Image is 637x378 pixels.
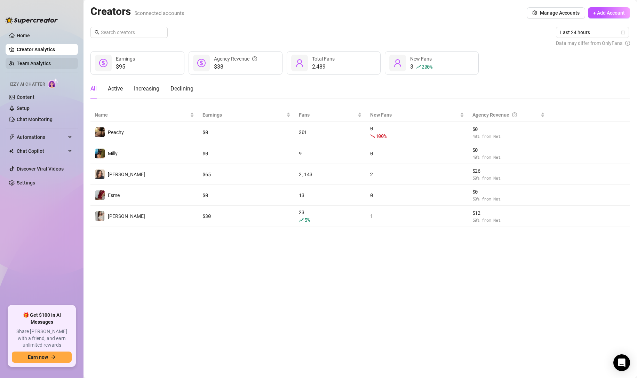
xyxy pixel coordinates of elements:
div: Open Intercom Messenger [613,354,630,371]
div: 0 [370,191,464,199]
span: Esme [108,192,120,198]
span: New Fans [370,111,459,119]
div: 2 [370,171,464,178]
a: Setup [17,105,30,111]
div: 1 [370,212,464,220]
div: All [90,85,97,93]
div: 2,489 [312,63,335,71]
a: Chat Monitoring [17,117,53,122]
span: Automations [17,132,66,143]
img: Esme [95,190,105,200]
span: $ 0 [472,146,545,154]
span: Peachy [108,129,124,135]
span: 200 % [422,63,432,70]
span: Fans [299,111,356,119]
a: Home [17,33,30,38]
a: Discover Viral Videos [17,166,64,172]
span: Chat Copilot [17,145,66,157]
h2: Creators [90,5,184,18]
img: logo-BBDzfeDw.svg [6,17,58,24]
span: 5 connected accounts [134,10,184,16]
span: search [95,30,99,35]
div: 2,143 [299,171,362,178]
span: rise [416,64,421,69]
span: Total Fans [312,56,335,62]
span: Izzy AI Chatter [10,81,45,88]
span: [PERSON_NAME] [108,213,145,219]
span: user [295,59,304,67]
div: 13 [299,191,362,199]
span: Milly [108,151,118,156]
span: Name [95,111,189,119]
img: Peachy [95,127,105,137]
span: $ 26 [472,167,545,175]
span: setting [532,10,537,15]
span: rise [299,218,304,222]
span: 50 % from Net [472,175,545,181]
span: + Add Account [593,10,625,16]
span: 5 % [304,216,310,223]
div: Increasing [134,85,159,93]
span: Share [PERSON_NAME] with a friend, and earn unlimited rewards [12,328,72,349]
span: fall [370,134,375,139]
span: thunderbolt [9,134,15,140]
span: user [393,59,402,67]
span: Earnings [116,56,135,62]
span: 100 % [376,133,387,139]
th: New Fans [366,108,468,122]
div: 9 [299,150,362,157]
span: Earnings [202,111,285,119]
div: Agency Revenue [472,111,540,119]
img: AI Chatter [48,78,58,88]
div: $ 65 [202,171,290,178]
span: 🎁 Get $100 in AI Messages [12,312,72,325]
div: $ 0 [202,150,290,157]
img: Nina [95,170,105,179]
span: $ 0 [472,188,545,196]
div: $95 [116,63,135,71]
div: $ 0 [202,128,290,136]
span: 40 % from Net [472,133,545,140]
span: Manage Accounts [540,10,580,16]
a: Content [17,94,34,100]
th: Name [90,108,198,122]
button: + Add Account [588,7,630,18]
div: 23 [299,208,362,224]
span: 50 % from Net [472,196,545,202]
th: Earnings [198,108,295,122]
div: 0 [370,150,464,157]
span: $ 0 [472,125,545,133]
div: 301 [299,128,362,136]
div: $ 30 [202,212,290,220]
a: Settings [17,180,35,186]
button: Manage Accounts [527,7,585,18]
span: $38 [214,63,257,71]
a: Creator Analytics [17,44,72,55]
img: Nina [95,211,105,221]
span: question-circle [512,111,517,119]
span: Last 24 hours [560,27,625,38]
div: Declining [170,85,193,93]
img: Milly [95,149,105,158]
span: [PERSON_NAME] [108,172,145,177]
div: 0 [370,125,464,140]
span: Earn now [28,354,48,360]
span: 40 % from Net [472,154,545,160]
div: $ 0 [202,191,290,199]
span: $ 12 [472,209,545,217]
a: Team Analytics [17,61,51,66]
span: info-circle [625,39,630,47]
span: Data may differ from OnlyFans [556,39,622,47]
span: dollar-circle [99,59,108,67]
div: Active [108,85,123,93]
div: 3 [410,63,432,71]
th: Fans [295,108,366,122]
span: arrow-right [51,355,56,360]
div: Agency Revenue [214,55,257,63]
span: New Fans [410,56,432,62]
button: Earn nowarrow-right [12,352,72,363]
span: question-circle [252,55,257,63]
span: dollar-circle [197,59,206,67]
img: Chat Copilot [9,149,14,153]
input: Search creators [101,29,158,36]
